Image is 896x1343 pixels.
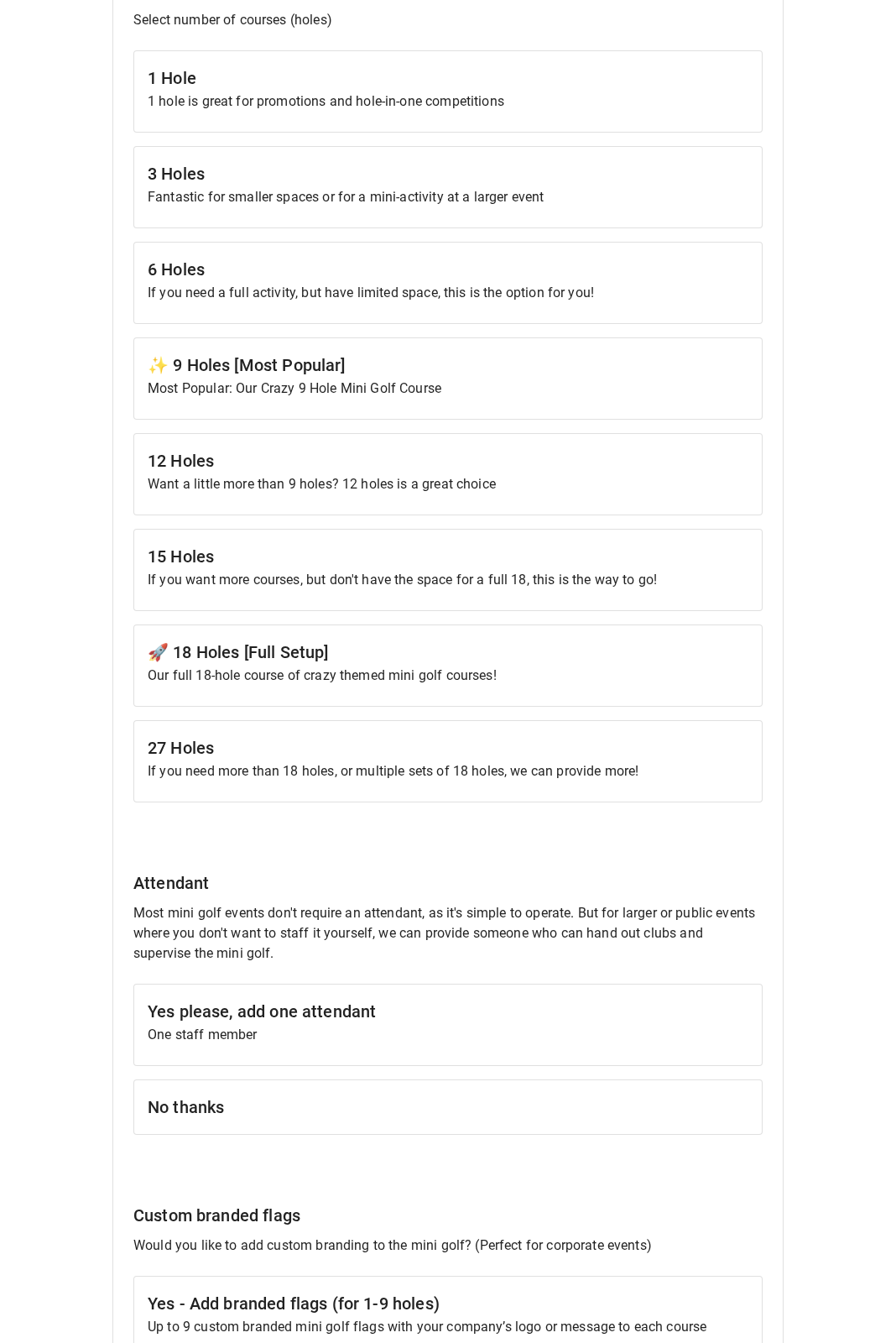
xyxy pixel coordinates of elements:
h6: 🚀 18 Holes [Full Setup] [148,639,748,666]
p: If you want more courses, but don't have the space for a full 18, this is the way to go! [148,570,748,590]
p: 1 hole is great for promotions and hole-in-one competitions [148,91,748,112]
p: If you need a full activity, but have limited space, this is the option for you! [148,283,748,303]
h6: 1 Hole [148,65,748,91]
p: Most mini golf events don't require an attendant, as it's simple to operate. But for larger or pu... [133,903,763,964]
h6: Attendant [133,870,763,896]
p: Up to 9 custom branded mini golf flags with your company’s logo or message to each course [148,1317,748,1337]
h6: Custom branded flags [133,1202,763,1229]
h6: 12 Holes [148,447,748,474]
p: One staff member [148,1025,748,1045]
h6: 27 Holes [148,734,748,761]
p: Select number of courses (holes) [133,10,763,30]
p: Would you like to add custom branding to the mini golf? (Perfect for corporate events) [133,1236,763,1256]
h6: Yes please, add one attendant [148,998,748,1025]
h6: Yes - Add branded flags (for 1-9 holes) [148,1290,748,1317]
p: If you need more than 18 holes, or multiple sets of 18 holes, we can provide more! [148,761,748,781]
p: Want a little more than 9 holes? 12 holes is a great choice [148,474,748,494]
h6: No thanks [148,1094,748,1121]
p: Our full 18-hole course of crazy themed mini golf courses! [148,666,748,686]
h6: 6 Holes [148,256,748,283]
h6: ✨ 9 Holes [Most Popular] [148,352,748,379]
p: Fantastic for smaller spaces or for a mini-activity at a larger event [148,187,748,207]
h6: 3 Holes [148,160,748,187]
p: Most Popular: Our Crazy 9 Hole Mini Golf Course [148,379,748,399]
h6: 15 Holes [148,543,748,570]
